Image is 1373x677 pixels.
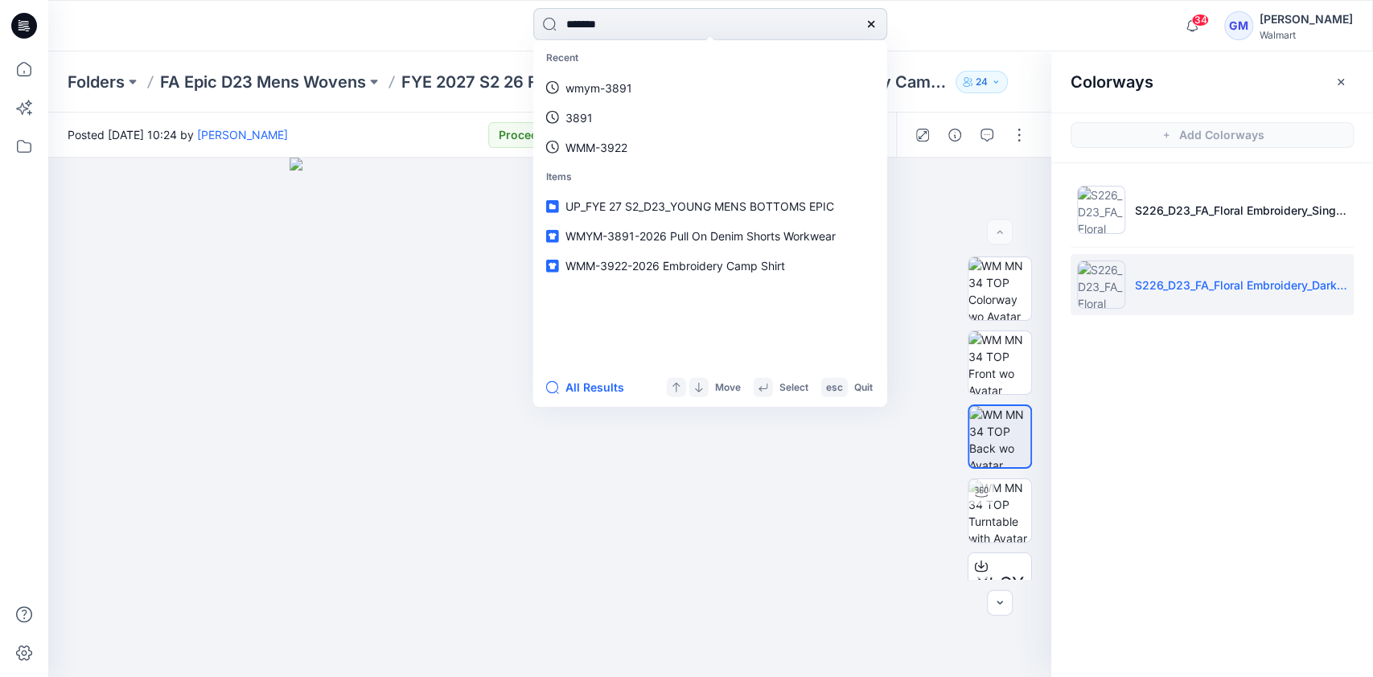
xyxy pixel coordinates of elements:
p: 3891 [565,109,593,125]
p: wmym-3891 [565,79,632,96]
a: WMM-3922 [536,132,884,162]
span: XLSX [976,570,1024,599]
span: 34 [1191,14,1209,27]
img: S226_D23_FA_Floral Embroidery_Singing the Blues_M25341C [1077,186,1125,234]
p: Quit [854,379,873,396]
img: WM MN 34 TOP Back wo Avatar [969,406,1030,467]
a: WMM-3922-2026 Embroidery Camp Shirt [536,251,884,281]
img: eyJhbGciOiJIUzI1NiIsImtpZCI6IjAiLCJzbHQiOiJzZXMiLCJ0eXAiOiJKV1QifQ.eyJkYXRhIjp7InR5cGUiOiJzdG9yYW... [290,158,809,677]
h2: Colorways [1071,72,1153,92]
p: WMM-3922 [565,138,627,155]
p: Select [779,379,808,396]
button: Details [942,122,968,148]
span: WMM-3922-2026 Embroidery Camp Shirt [565,259,785,273]
a: 3891 [536,102,884,132]
a: WMYM-3891-2026 Pull On Denim Shorts Workwear [536,221,884,251]
p: S226_D23_FA_Floral Embroidery_Singing the Blues_M25341C [1135,202,1347,219]
p: Recent [536,43,884,73]
a: wmym-3891 [536,72,884,102]
p: 24 [976,73,988,91]
img: S226_D23_FA_Floral Embroidery_Dark Navy_M25341D [1077,261,1125,309]
div: Walmart [1260,29,1353,41]
a: UP_FYE 27 S2_D23_YOUNG MENS BOTTOMS EPIC [536,191,884,221]
button: 24 [956,71,1008,93]
a: FA Epic D23 Mens Wovens [160,71,366,93]
span: WMYM-3891-2026 Pull On Denim Shorts Workwear [565,229,836,243]
a: Folders [68,71,125,93]
img: WM MN 34 TOP Colorway wo Avatar [968,257,1031,320]
p: S226_D23_FA_Floral Embroidery_Dark Navy_M25341D [1135,277,1347,293]
p: Move [715,379,741,396]
img: WM MN 34 TOP Front wo Avatar [968,331,1031,394]
p: Items [536,162,884,191]
div: [PERSON_NAME] [1260,10,1353,29]
a: FYE 2027 S2 26 FA D23 MEN [401,71,623,93]
a: [PERSON_NAME] [197,128,288,142]
p: esc [826,379,843,396]
span: Posted [DATE] 10:24 by [68,126,288,143]
img: WM MN 34 TOP Turntable with Avatar [968,479,1031,542]
button: All Results [546,378,635,397]
div: GM [1224,11,1253,40]
span: UP_FYE 27 S2_D23_YOUNG MENS BOTTOMS EPIC [565,199,834,213]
